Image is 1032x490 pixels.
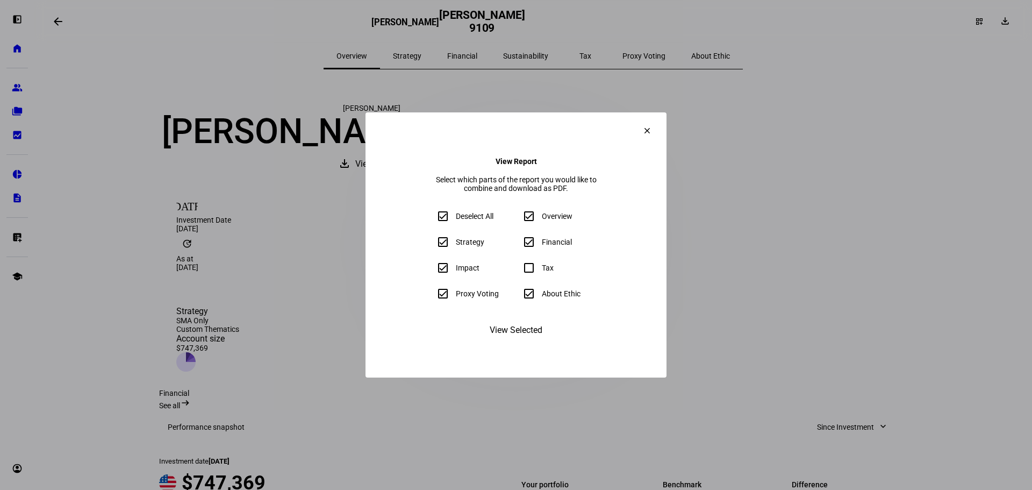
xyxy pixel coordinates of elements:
span: View Selected [490,317,542,343]
div: Select which parts of the report you would like to combine and download as PDF. [430,175,602,193]
div: About Ethic [542,289,580,298]
div: Impact [456,264,479,272]
mat-icon: clear [642,126,652,136]
div: Financial [542,238,572,246]
button: View Selected [475,317,557,343]
h4: View Report [496,157,537,166]
div: Deselect All [456,212,493,221]
div: Strategy [456,238,484,246]
div: Proxy Voting [456,289,499,298]
div: Overview [542,212,572,221]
